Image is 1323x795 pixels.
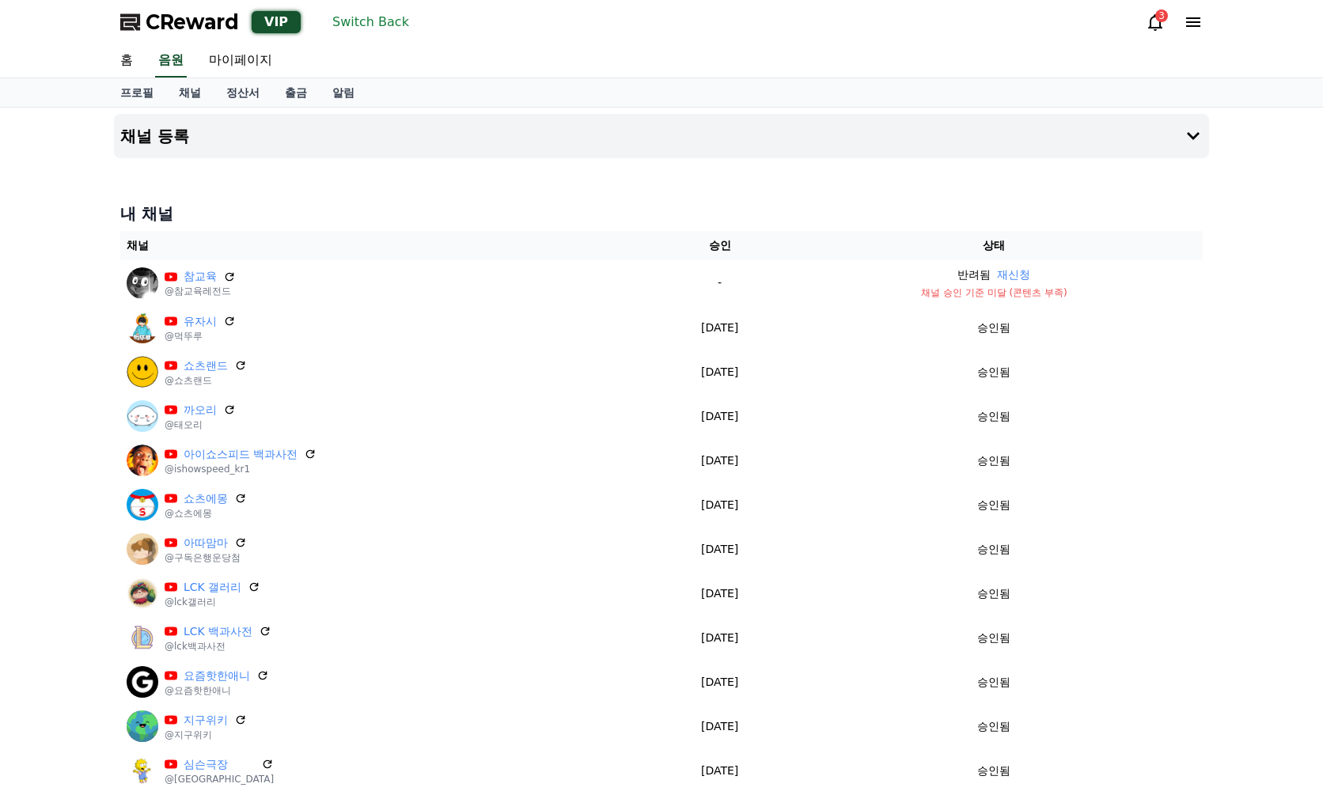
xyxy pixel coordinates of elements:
[127,577,158,609] img: LCK 갤러리
[120,203,1203,225] h4: 내 채널
[127,489,158,521] img: 쇼츠에몽
[1146,13,1165,32] a: 3
[977,320,1010,336] p: 승인됨
[114,114,1209,158] button: 채널 등록
[660,320,779,336] p: [DATE]
[660,497,779,513] p: [DATE]
[660,274,779,291] p: -
[165,773,274,786] p: @[GEOGRAPHIC_DATA]
[184,712,228,729] a: 지구위키
[127,312,158,343] img: 유자시
[184,490,228,507] a: 쇼츠에몽
[165,729,247,741] p: @지구위키
[155,44,187,78] a: 음원
[660,541,779,558] p: [DATE]
[127,445,158,476] img: 아이쇼스피드 백과사전
[127,622,158,653] img: LCK 백과사전
[184,446,298,463] a: 아이쇼스피드 백과사전
[660,763,779,779] p: [DATE]
[165,551,247,564] p: @구독은행운당첨
[660,408,779,425] p: [DATE]
[957,267,991,283] p: 반려됨
[165,640,271,653] p: @lck백과사전
[977,364,1010,380] p: 승인됨
[127,710,158,742] img: 지구위키
[108,78,166,107] a: 프로필
[165,285,236,297] p: @참교육레전드
[165,463,317,475] p: @ishowspeed_kr1
[127,755,158,786] img: 심슨극장
[127,533,158,565] img: 아따맘마
[120,127,189,145] h4: 채널 등록
[660,718,779,735] p: [DATE]
[977,585,1010,602] p: 승인됨
[977,452,1010,469] p: 승인됨
[165,418,236,431] p: @태오리
[127,666,158,698] img: 요즘핫한애니
[108,44,146,78] a: 홈
[272,78,320,107] a: 출금
[127,267,158,299] img: 참교육
[184,402,217,418] a: 까오리
[165,507,247,520] p: @쇼츠에몽
[184,268,217,285] a: 참교육
[660,585,779,602] p: [DATE]
[184,535,228,551] a: 아따맘마
[165,374,247,387] p: @쇼츠랜드
[184,313,217,330] a: 유자시
[120,9,239,35] a: CReward
[120,231,654,260] th: 채널
[127,356,158,388] img: 쇼츠랜드
[660,364,779,380] p: [DATE]
[660,630,779,646] p: [DATE]
[184,579,241,596] a: LCK 갤러리
[165,596,260,608] p: @lck갤러리
[997,267,1030,283] button: 재신청
[977,541,1010,558] p: 승인됨
[654,231,786,260] th: 승인
[326,9,415,35] button: Switch Back
[792,286,1196,299] p: 채널 승인 기준 미달 (콘텐츠 부족)
[977,630,1010,646] p: 승인됨
[660,452,779,469] p: [DATE]
[166,78,214,107] a: 채널
[977,674,1010,691] p: 승인됨
[196,44,285,78] a: 마이페이지
[127,400,158,432] img: 까오리
[165,684,269,697] p: @요즘핫한애니
[977,408,1010,425] p: 승인됨
[146,9,239,35] span: CReward
[1155,9,1168,22] div: 3
[977,763,1010,779] p: 승인됨
[184,668,250,684] a: 요즘핫한애니
[252,11,301,33] div: VIP
[184,623,252,640] a: LCK 백과사전
[165,330,236,343] p: @먹뚜루
[214,78,272,107] a: 정산서
[184,756,255,773] a: 심슨극장
[977,497,1010,513] p: 승인됨
[786,231,1203,260] th: 상태
[977,718,1010,735] p: 승인됨
[660,674,779,691] p: [DATE]
[320,78,367,107] a: 알림
[184,358,228,374] a: 쇼츠랜드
